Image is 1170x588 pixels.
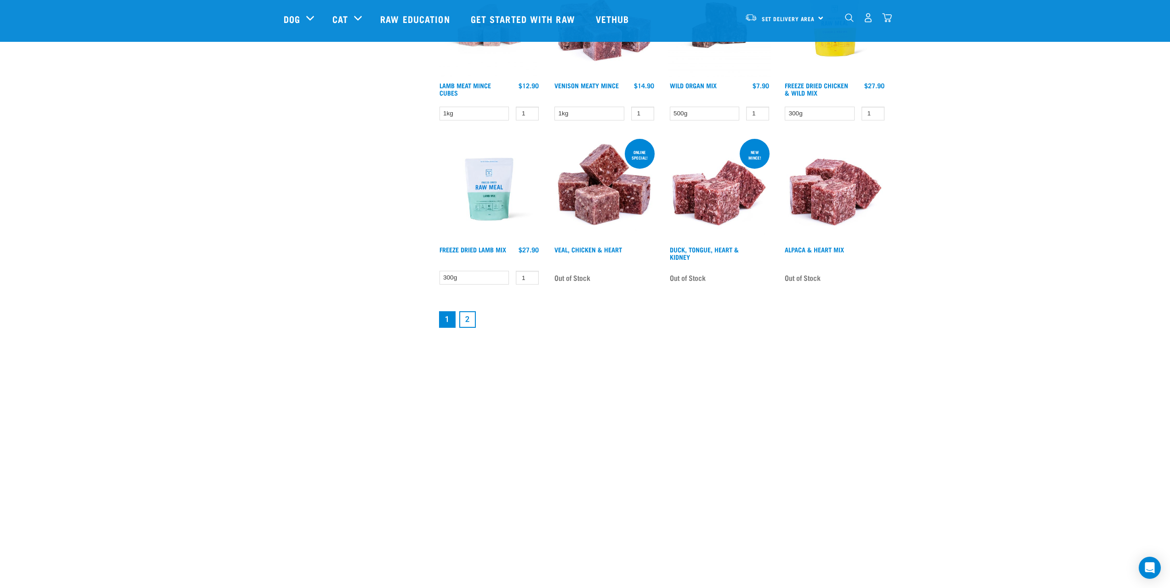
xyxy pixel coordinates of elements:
[462,0,587,37] a: Get started with Raw
[519,82,539,89] div: $12.90
[882,13,892,23] img: home-icon@2x.png
[745,13,757,22] img: van-moving.png
[437,137,542,241] img: RE Product Shoot 2023 Nov8677
[519,246,539,253] div: $27.90
[762,17,815,20] span: Set Delivery Area
[670,84,717,87] a: Wild Organ Mix
[670,248,739,258] a: Duck, Tongue, Heart & Kidney
[740,145,770,165] div: new mince!
[631,107,654,121] input: 1
[753,82,769,89] div: $7.90
[439,311,456,328] a: Page 1
[845,13,854,22] img: home-icon-1@2x.png
[1139,557,1161,579] div: Open Intercom Messenger
[554,84,619,87] a: Venison Meaty Mince
[785,84,848,94] a: Freeze Dried Chicken & Wild Mix
[864,82,885,89] div: $27.90
[863,13,873,23] img: user.png
[862,107,885,121] input: 1
[552,137,656,241] img: 1137 Veal Chicken Heart Mix 01
[439,84,491,94] a: Lamb Meat Mince Cubes
[516,271,539,285] input: 1
[439,248,506,251] a: Freeze Dried Lamb Mix
[746,107,769,121] input: 1
[625,145,655,165] div: ONLINE SPECIAL!
[459,311,476,328] a: Goto page 2
[634,82,654,89] div: $14.90
[516,107,539,121] input: 1
[670,271,706,285] span: Out of Stock
[371,0,461,37] a: Raw Education
[785,248,844,251] a: Alpaca & Heart Mix
[284,12,300,26] a: Dog
[437,309,887,330] nav: pagination
[785,271,821,285] span: Out of Stock
[782,137,887,241] img: Possum Chicken Heart Mix 01
[587,0,641,37] a: Vethub
[668,137,772,241] img: 1124 Lamb Chicken Heart Mix 01
[554,271,590,285] span: Out of Stock
[554,248,622,251] a: Veal, Chicken & Heart
[332,12,348,26] a: Cat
